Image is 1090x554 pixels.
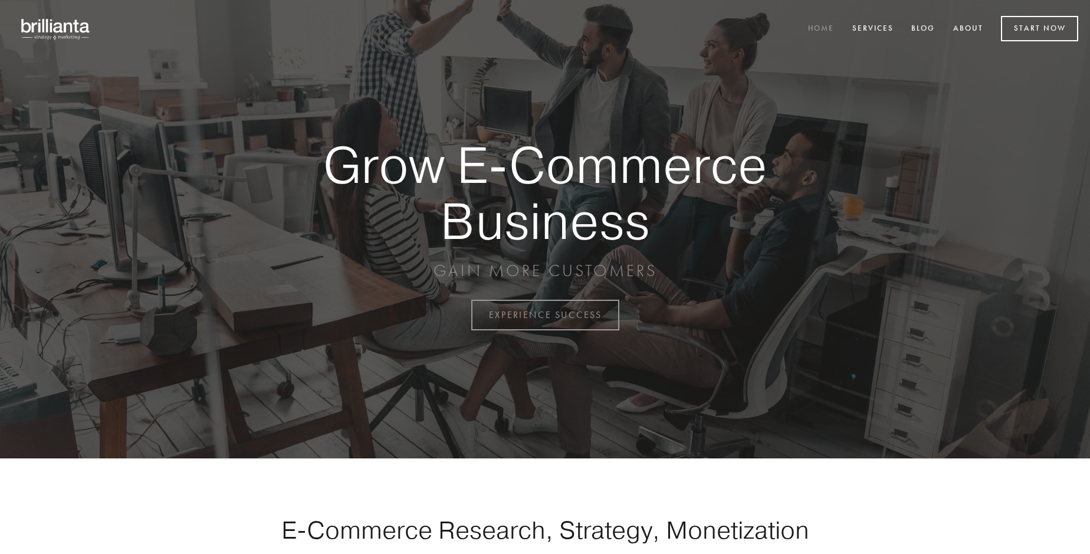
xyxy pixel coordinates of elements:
a: EXPERIENCE SUCCESS [471,300,619,330]
strong: Grow E-Commerce Business [282,137,808,248]
img: brillianta - research, strategy, marketing [12,12,100,46]
a: Blog [904,19,943,39]
a: Services [845,19,901,39]
p: GAIN MORE CUSTOMERS [282,260,808,281]
a: Home [800,19,842,39]
a: About [945,19,991,39]
h1: E-Commerce Research, Strategy, Monetization [244,515,846,545]
a: Start Now [1001,16,1078,41]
